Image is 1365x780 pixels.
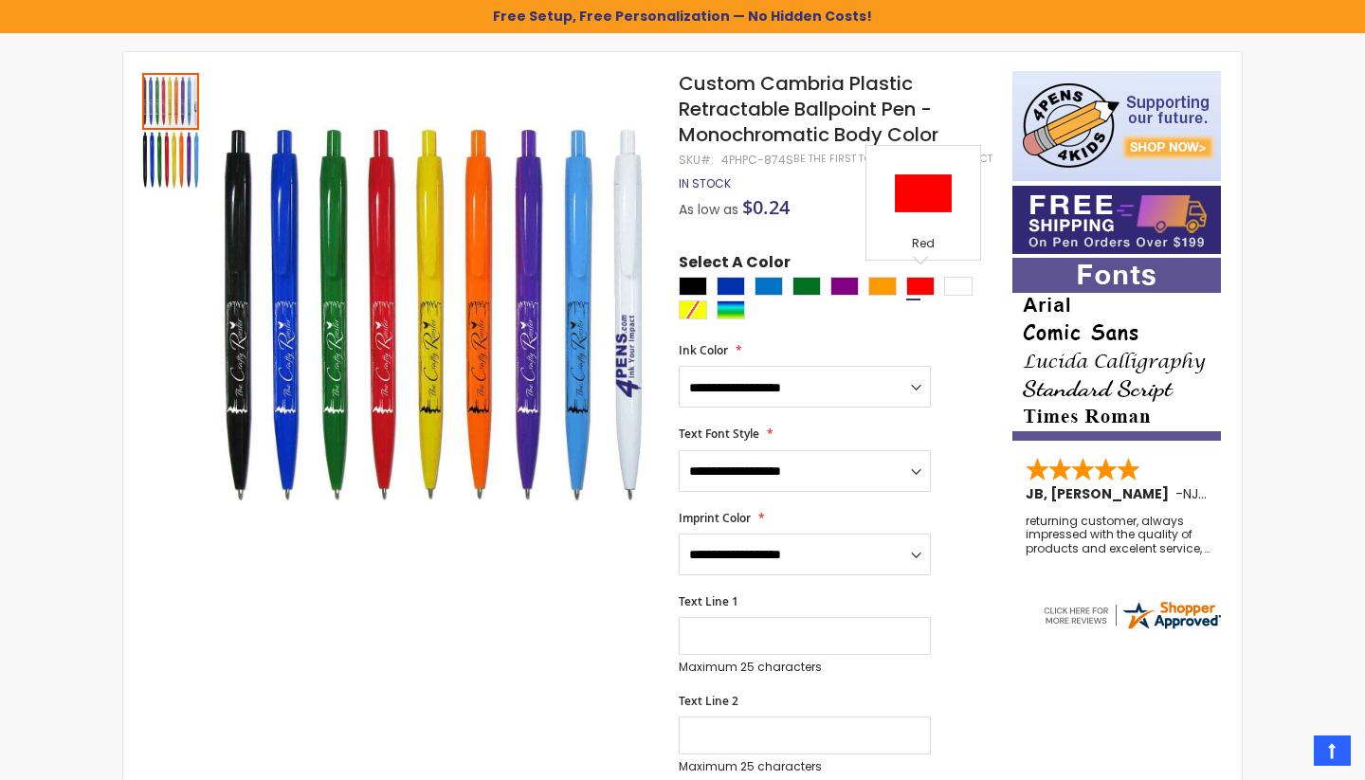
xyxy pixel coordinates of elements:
[1012,186,1221,254] img: Free shipping on orders over $199
[742,194,790,220] span: $0.24
[679,175,731,191] span: In stock
[142,130,199,189] div: Custom Cambria Plastic Retractable Ballpoint Pen - Monochromatic Body Color
[717,300,745,319] div: Assorted
[220,99,653,532] img: Custom Cambria Plastic Retractable Ballpoint Pen - Monochromatic Body Color
[1314,735,1351,766] a: Top
[679,70,938,148] span: Custom Cambria Plastic Retractable Ballpoint Pen - Monochromatic Body Color
[906,277,935,296] div: Red
[830,277,859,296] div: Purple
[721,153,793,168] div: 4PHPC-874S
[142,132,199,189] img: Custom Cambria Plastic Retractable Ballpoint Pen - Monochromatic Body Color
[1175,484,1340,503] span: - ,
[1012,258,1221,441] img: font-personalization-examples
[871,236,975,255] div: Red
[679,593,738,609] span: Text Line 1
[679,510,751,526] span: Imprint Color
[679,426,759,442] span: Text Font Style
[679,252,791,278] span: Select A Color
[1026,515,1210,555] div: returning customer, always impressed with the quality of products and excelent service, will retu...
[1041,620,1223,636] a: 4pens.com certificate URL
[1012,71,1221,181] img: 4pens 4 kids
[679,277,707,296] div: Black
[679,759,931,774] p: Maximum 25 characters
[793,152,992,166] a: Be the first to review this product
[142,71,201,130] div: Custom Cambria Plastic Retractable Ballpoint Pen - Monochromatic Body Color
[1026,484,1175,503] span: JB, [PERSON_NAME]
[679,693,738,709] span: Text Line 2
[792,277,821,296] div: Green
[944,277,973,296] div: White
[679,200,738,219] span: As low as
[1183,484,1207,503] span: NJ
[1041,598,1223,632] img: 4pens.com widget logo
[868,277,897,296] div: Orange
[679,660,931,675] p: Maximum 25 characters
[679,342,728,358] span: Ink Color
[717,277,745,296] div: Blue
[679,176,731,191] div: Availability
[679,152,714,168] strong: SKU
[755,277,783,296] div: Blue Light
